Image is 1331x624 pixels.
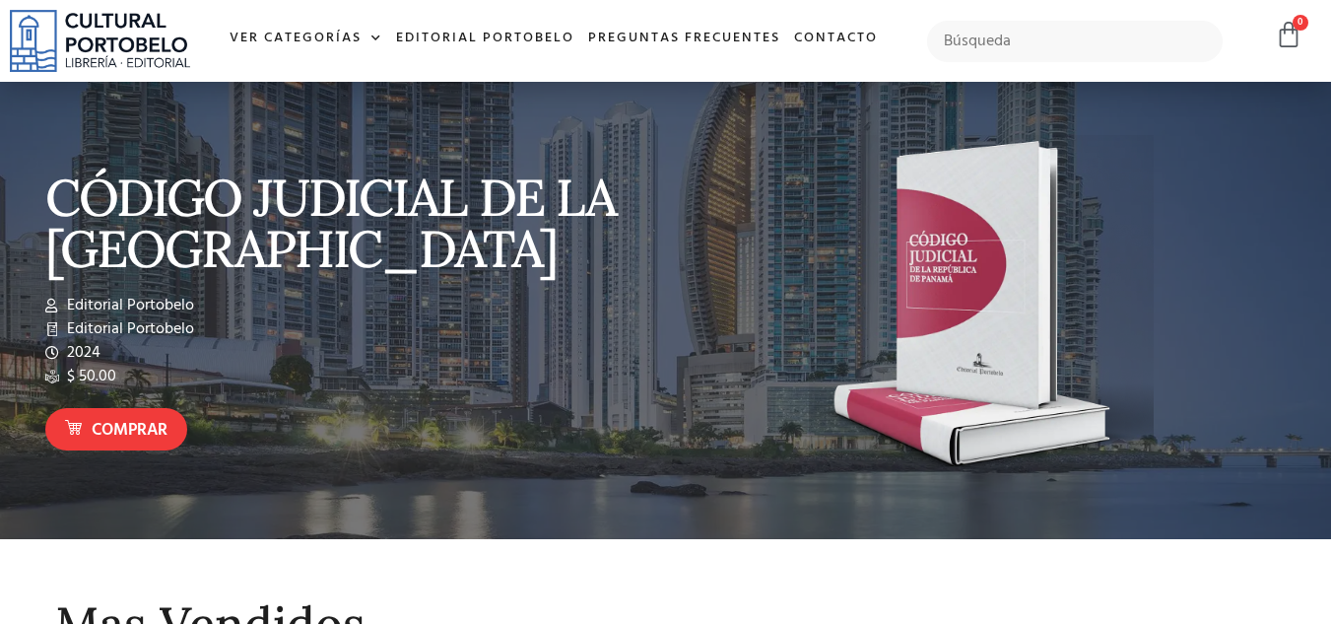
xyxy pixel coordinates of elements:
a: Editorial Portobelo [389,18,581,60]
span: 2024 [62,341,100,365]
span: $ 50.00 [62,365,116,388]
span: Editorial Portobelo [62,294,194,317]
span: Comprar [92,418,167,444]
span: Editorial Portobelo [62,317,194,341]
a: Comprar [45,408,187,451]
span: 0 [1293,15,1308,31]
a: Preguntas frecuentes [581,18,787,60]
p: CÓDIGO JUDICIAL DE LA [GEOGRAPHIC_DATA] [45,172,656,274]
a: Contacto [787,18,885,60]
a: Ver Categorías [223,18,389,60]
a: 0 [1275,21,1302,49]
input: Búsqueda [927,21,1224,62]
